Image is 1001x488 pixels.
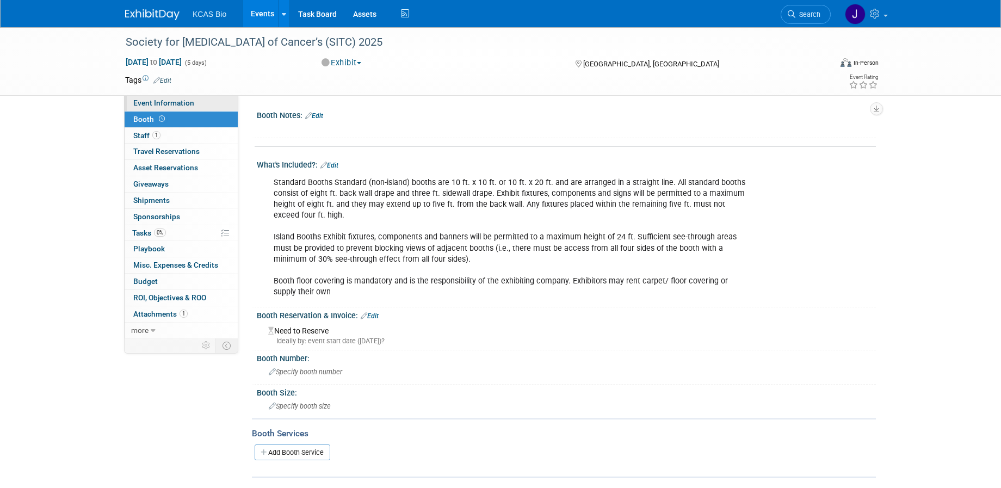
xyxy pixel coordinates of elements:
[767,57,879,73] div: Event Format
[257,307,876,322] div: Booth Reservation & Invoice:
[152,131,160,139] span: 1
[122,33,814,52] div: Society for [MEDICAL_DATA] of Cancer’s (SITC) 2025
[125,144,238,159] a: Travel Reservations
[125,209,238,225] a: Sponsorships
[197,338,216,353] td: Personalize Event Tab Strip
[125,306,238,322] a: Attachments1
[131,326,149,335] span: more
[132,228,166,237] span: Tasks
[305,112,323,120] a: Edit
[320,162,338,169] a: Edit
[157,115,167,123] span: Booth not reserved yet
[257,107,876,121] div: Booth Notes:
[133,180,169,188] span: Giveaways
[133,147,200,156] span: Travel Reservations
[216,338,238,353] td: Toggle Event Tabs
[133,163,198,172] span: Asset Reservations
[180,310,188,318] span: 1
[153,77,171,84] a: Edit
[853,59,879,67] div: In-Person
[125,257,238,273] a: Misc. Expenses & Credits
[125,95,238,111] a: Event Information
[125,57,182,67] span: [DATE] [DATE]
[269,368,342,376] span: Specify booth number
[133,293,206,302] span: ROI, Objectives & ROO
[795,10,820,18] span: Search
[781,5,831,24] a: Search
[133,98,194,107] span: Event Information
[266,172,756,303] div: Standard Booths Standard (non-island) booths are 10 ft. x 10 ft. or 10 ft. x 20 ft. and are arran...
[125,75,171,85] td: Tags
[583,60,719,68] span: [GEOGRAPHIC_DATA], [GEOGRAPHIC_DATA]
[133,196,170,205] span: Shipments
[841,58,851,67] img: Format-Inperson.png
[125,176,238,192] a: Giveaways
[133,261,218,269] span: Misc. Expenses & Credits
[149,58,159,66] span: to
[193,10,226,18] span: KCAS Bio
[133,212,180,221] span: Sponsorships
[268,336,868,346] div: Ideally by: event start date ([DATE])?
[133,277,158,286] span: Budget
[125,241,238,257] a: Playbook
[257,350,876,364] div: Booth Number:
[252,428,876,440] div: Booth Services
[318,57,366,69] button: Exhibit
[125,274,238,289] a: Budget
[255,444,330,460] a: Add Booth Service
[125,323,238,338] a: more
[133,244,165,253] span: Playbook
[125,290,238,306] a: ROI, Objectives & ROO
[133,115,167,123] span: Booth
[125,128,238,144] a: Staff1
[269,402,331,410] span: Specify booth size
[125,9,180,20] img: ExhibitDay
[184,59,207,66] span: (5 days)
[133,131,160,140] span: Staff
[361,312,379,320] a: Edit
[257,157,876,171] div: What's Included?:
[849,75,878,80] div: Event Rating
[125,112,238,127] a: Booth
[125,193,238,208] a: Shipments
[257,385,876,398] div: Booth Size:
[265,323,868,346] div: Need to Reserve
[845,4,866,24] img: Jason Hannah
[125,160,238,176] a: Asset Reservations
[133,310,188,318] span: Attachments
[125,225,238,241] a: Tasks0%
[154,228,166,237] span: 0%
